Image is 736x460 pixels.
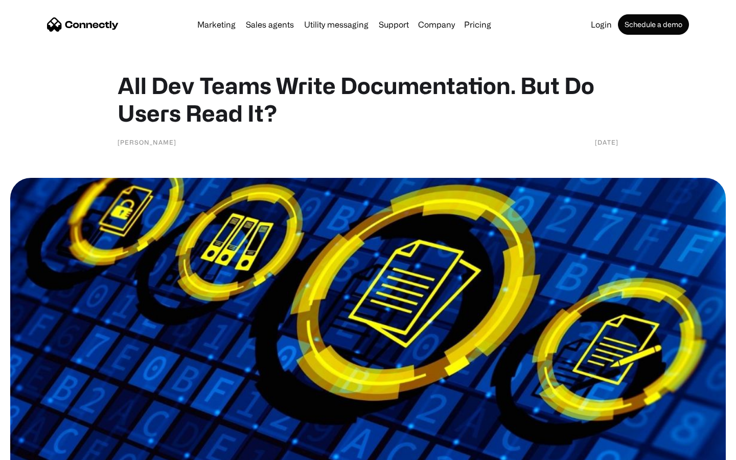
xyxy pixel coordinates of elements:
[10,442,61,456] aside: Language selected: English
[242,20,298,29] a: Sales agents
[618,14,689,35] a: Schedule a demo
[193,20,240,29] a: Marketing
[300,20,373,29] a: Utility messaging
[118,137,176,147] div: [PERSON_NAME]
[418,17,455,32] div: Company
[587,20,616,29] a: Login
[118,72,618,127] h1: All Dev Teams Write Documentation. But Do Users Read It?
[460,20,495,29] a: Pricing
[595,137,618,147] div: [DATE]
[20,442,61,456] ul: Language list
[375,20,413,29] a: Support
